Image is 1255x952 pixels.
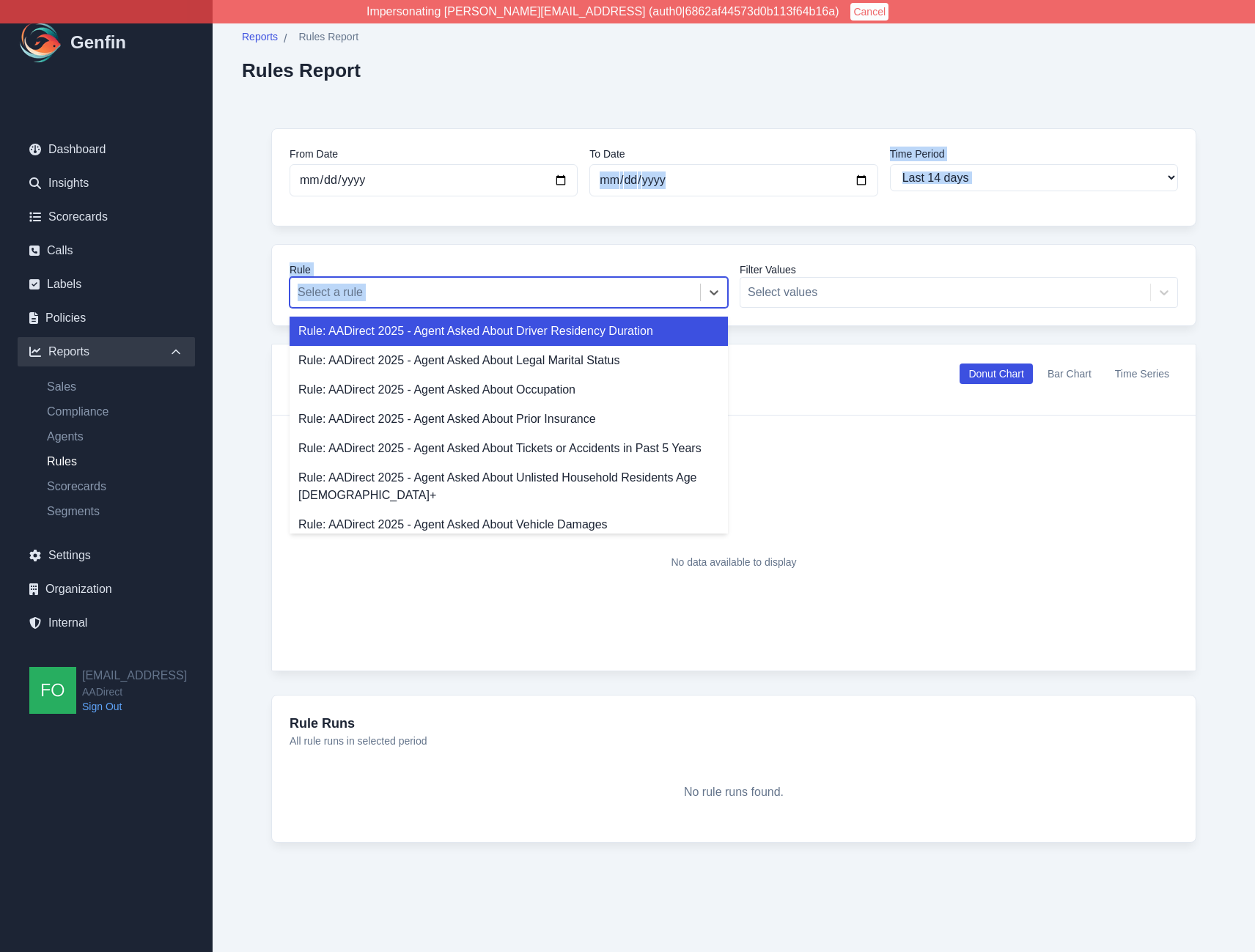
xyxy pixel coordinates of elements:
[18,19,65,66] img: Logo
[242,29,278,44] span: Reports
[82,667,187,685] h2: [EMAIL_ADDRESS]
[290,760,1178,824] div: No rule runs found.
[1039,364,1100,384] button: Bar Chart
[18,270,195,299] a: Labels
[35,478,195,495] a: Scorecards
[290,713,1178,734] h3: Rule Runs
[242,29,278,48] a: Reports
[850,3,888,21] button: Cancel
[18,303,195,333] a: Policies
[298,29,358,44] span: Rules Report
[29,667,76,714] img: founders@genfin.ai
[18,541,195,570] a: Settings
[18,236,195,265] a: Calls
[671,555,796,569] p: No data available to display
[960,364,1032,384] button: Donut Chart
[35,428,195,446] a: Agents
[290,434,728,463] div: Rule: AADirect 2025 - Agent Asked About Tickets or Accidents in Past 5 Years
[18,135,195,164] a: Dashboard
[35,403,195,421] a: Compliance
[290,346,728,375] div: Rule: AADirect 2025 - Agent Asked About Legal Marital Status
[290,262,728,277] label: Rule
[18,202,195,232] a: Scorecards
[1106,364,1178,384] button: Time Series
[35,453,195,471] a: Rules
[589,147,877,161] label: To Date
[82,685,187,699] span: AADirect
[242,59,361,81] h2: Rules Report
[18,608,195,638] a: Internal
[290,317,728,346] div: Rule: AADirect 2025 - Agent Asked About Driver Residency Duration
[740,262,1178,277] label: Filter Values
[18,169,195,198] a: Insights
[890,147,1178,161] label: Time Period
[290,147,578,161] label: From Date
[35,503,195,520] a: Segments
[290,734,1178,748] p: All rule runs in selected period
[70,31,126,54] h1: Genfin
[290,463,728,510] div: Rule: AADirect 2025 - Agent Asked About Unlisted Household Residents Age [DEMOGRAPHIC_DATA]+
[82,699,187,714] a: Sign Out
[284,30,287,48] span: /
[35,378,195,396] a: Sales
[290,510,728,539] div: Rule: AADirect 2025 - Agent Asked About Vehicle Damages
[18,575,195,604] a: Organization
[290,405,728,434] div: Rule: AADirect 2025 - Agent Asked About Prior Insurance
[18,337,195,366] div: Reports
[290,375,728,405] div: Rule: AADirect 2025 - Agent Asked About Occupation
